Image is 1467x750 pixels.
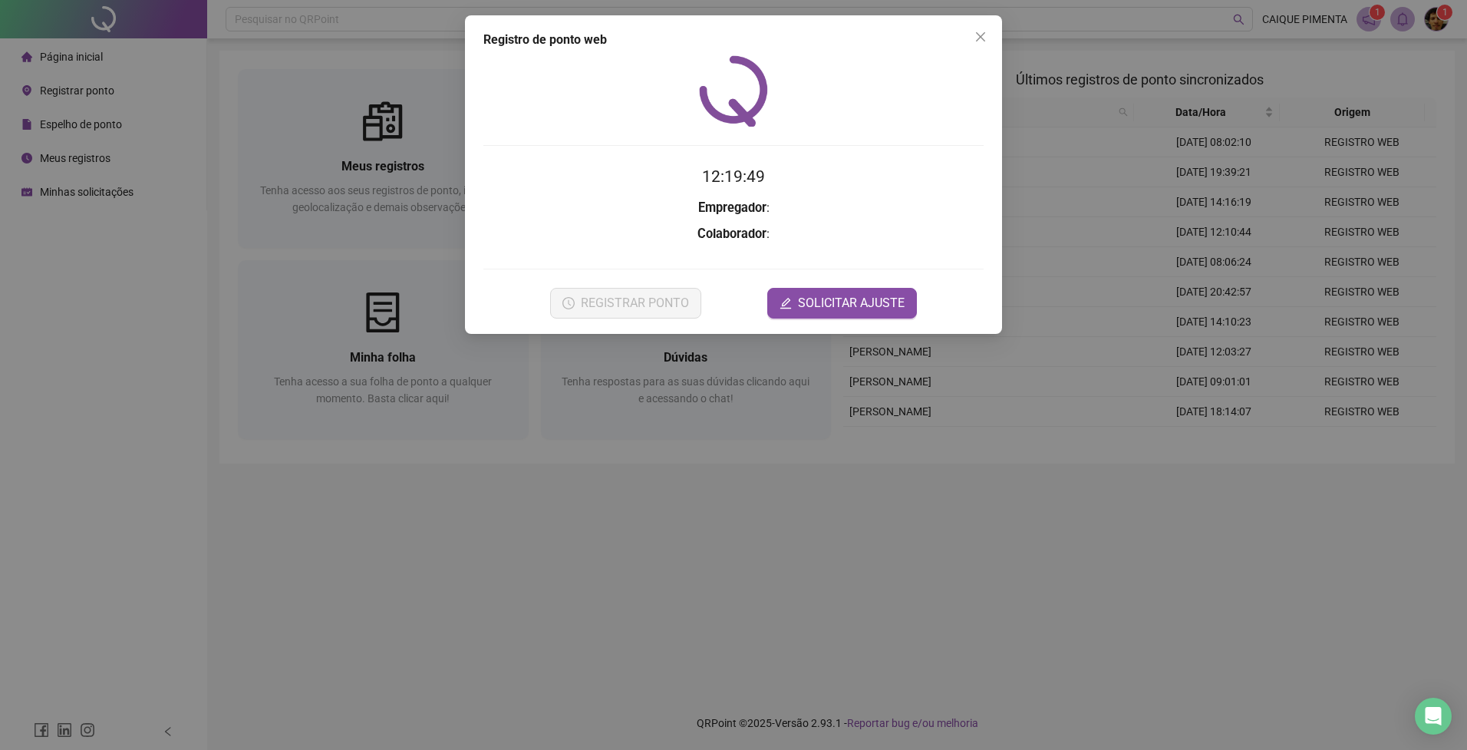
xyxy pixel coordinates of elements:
time: 12:19:49 [702,167,765,186]
button: editSOLICITAR AJUSTE [767,288,917,319]
h3: : [483,224,984,244]
span: close [974,31,987,43]
div: Open Intercom Messenger [1415,698,1452,735]
span: edit [780,297,792,309]
strong: Empregador [698,200,766,215]
span: SOLICITAR AJUSTE [798,294,905,312]
h3: : [483,198,984,218]
button: Close [968,25,993,49]
div: Registro de ponto web [483,31,984,49]
img: QRPoint [699,55,768,127]
strong: Colaborador [697,226,766,241]
button: REGISTRAR PONTO [550,288,701,319]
